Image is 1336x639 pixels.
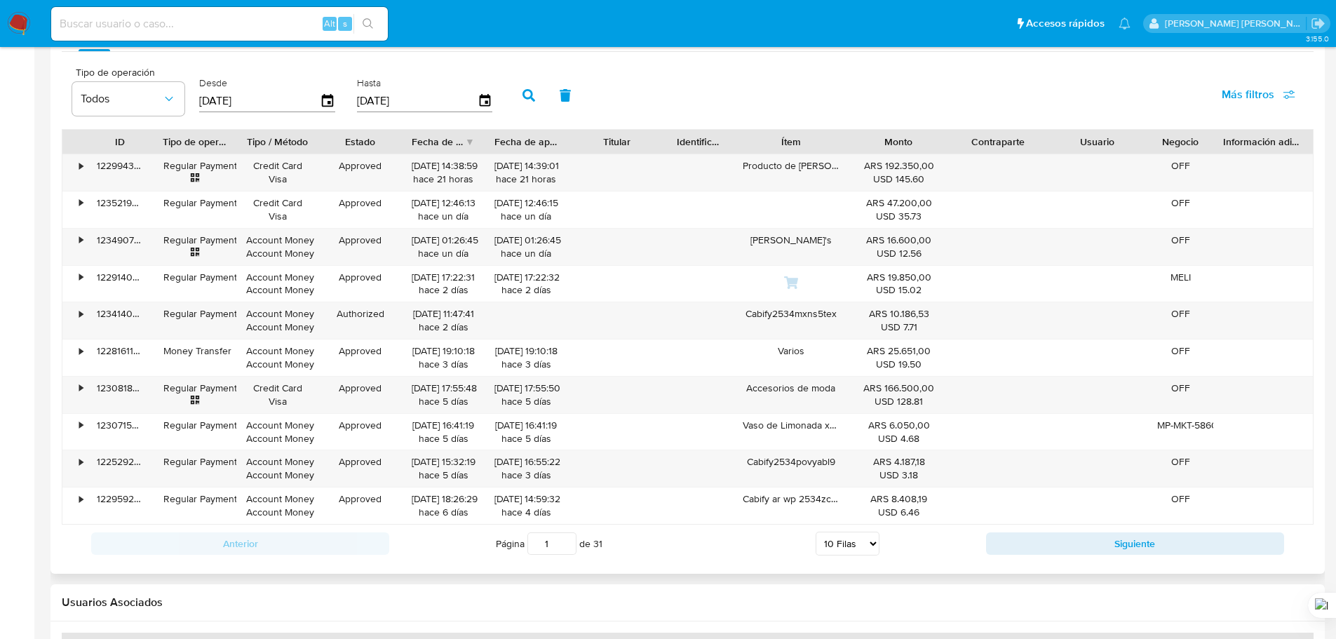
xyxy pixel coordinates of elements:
[1165,17,1307,30] p: gloria.villasanti@mercadolibre.com
[1119,18,1131,29] a: Notificaciones
[1306,33,1329,44] span: 3.155.0
[343,17,347,30] span: s
[62,596,1314,610] h2: Usuarios Asociados
[353,14,382,34] button: search-icon
[1026,16,1105,31] span: Accesos rápidos
[324,17,335,30] span: Alt
[51,15,388,33] input: Buscar usuario o caso...
[1311,16,1325,31] a: Salir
